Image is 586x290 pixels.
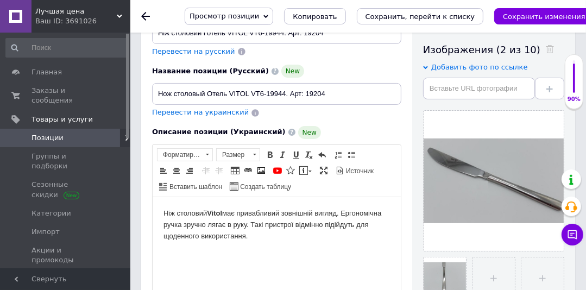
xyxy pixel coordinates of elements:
[168,182,222,192] span: Вставить шаблон
[141,12,150,21] div: Вернуться назад
[357,8,484,24] button: Сохранить, перейти к списку
[35,16,130,26] div: Ваш ID: 3691026
[503,12,585,21] i: Сохранить изменения
[184,165,196,176] a: По правому краю
[303,149,315,161] a: Убрать форматирование
[171,165,182,176] a: По центру
[31,209,71,218] span: Категории
[200,165,212,176] a: Уменьшить отступ
[366,12,475,21] i: Сохранить, перейти к списку
[318,165,330,176] a: Развернуть
[229,165,241,176] a: Таблица
[562,224,583,245] button: Чат с покупателем
[157,149,202,161] span: Форматирование
[281,65,304,78] span: New
[157,148,213,161] a: Форматирование
[242,165,254,176] a: Вставить/Редактировать ссылку (Ctrl+L)
[298,165,313,176] a: Вставить сообщение
[217,149,249,161] span: Размер
[152,128,286,136] span: Описание позиции (Украинский)
[332,149,344,161] a: Вставить / удалить нумерованный список
[272,165,283,176] a: Добавить видео с YouTube
[431,63,528,71] span: Добавить фото по ссылке
[565,54,583,109] div: 90% Качество заполнения
[334,165,375,176] a: Источник
[190,12,259,20] span: Просмотр позиции
[264,149,276,161] a: Полужирный (Ctrl+B)
[290,149,302,161] a: Подчеркнутый (Ctrl+U)
[344,167,374,176] span: Источник
[157,180,224,192] a: Вставить шаблон
[152,67,269,75] span: Название позиции (Русский)
[31,152,100,171] span: Группы и подборки
[345,149,357,161] a: Вставить / удалить маркированный список
[423,78,535,99] input: Вставьте URL фотографии
[277,149,289,161] a: Курсив (Ctrl+I)
[157,165,169,176] a: По левому краю
[152,47,235,55] span: Перевести на русский
[316,149,328,161] a: Отменить (Ctrl+Z)
[31,67,62,77] span: Главная
[565,96,583,103] div: 90%
[285,165,297,176] a: Вставить иконку
[5,38,128,58] input: Поиск
[31,227,60,237] span: Импорт
[152,83,401,105] input: Например, H&M женское платье зеленое 38 размер вечернее макси с блестками
[298,126,321,139] span: New
[31,180,100,199] span: Сезонные скидки
[255,165,267,176] a: Изображение
[31,245,100,265] span: Акции и промокоды
[293,12,337,21] span: Копировать
[31,133,64,143] span: Позиции
[216,148,260,161] a: Размер
[213,165,225,176] a: Увеличить отступ
[228,180,293,192] a: Создать таблицу
[152,108,249,116] span: Перевести на украинский
[238,182,291,192] span: Создать таблицу
[31,115,93,124] span: Товары и услуги
[31,86,100,105] span: Заказы и сообщения
[152,22,401,44] input: Например, H&M женское платье зеленое 38 размер вечернее макси с блестками
[284,8,345,24] button: Копировать
[423,43,564,56] div: Изображения (2 из 10)
[35,7,117,16] span: Лучшая цена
